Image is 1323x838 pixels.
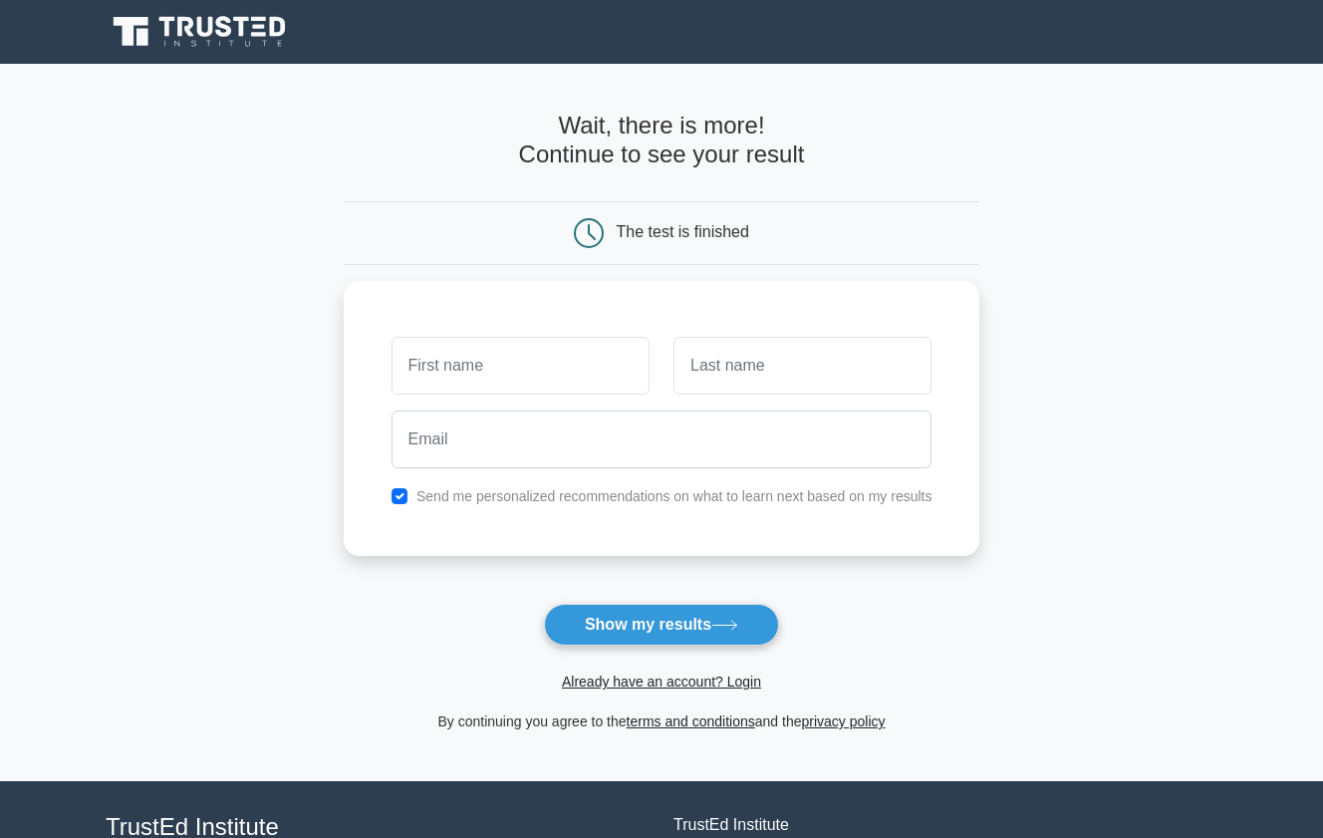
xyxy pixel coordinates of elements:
[544,604,779,646] button: Show my results
[627,713,755,729] a: terms and conditions
[416,488,932,504] label: Send me personalized recommendations on what to learn next based on my results
[392,337,650,395] input: First name
[617,223,749,240] div: The test is finished
[562,674,761,690] a: Already have an account? Login
[673,337,931,395] input: Last name
[392,411,932,468] input: Email
[344,112,980,169] h4: Wait, there is more! Continue to see your result
[802,713,886,729] a: privacy policy
[332,709,992,733] div: By continuing you agree to the and the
